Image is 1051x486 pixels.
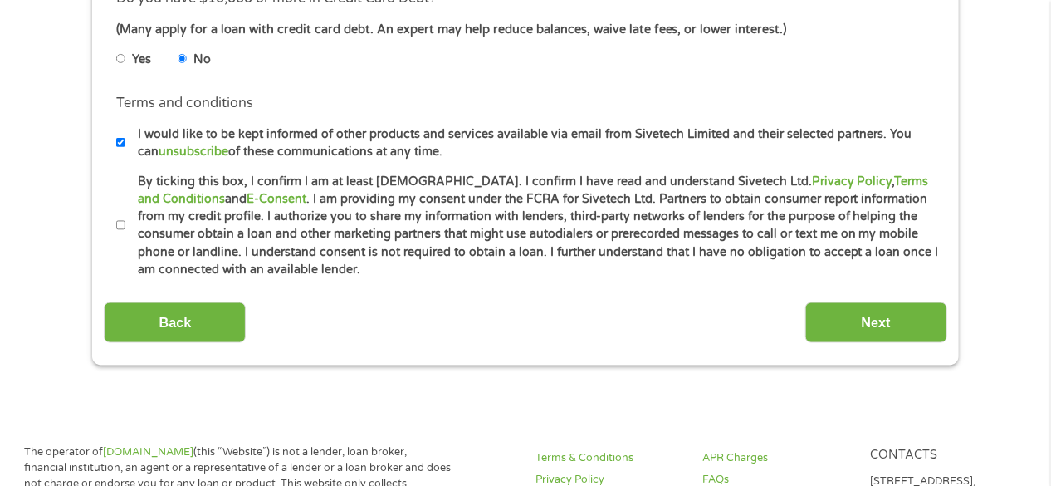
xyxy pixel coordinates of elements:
[805,302,947,343] input: Next
[812,174,892,189] a: Privacy Policy
[870,449,1017,464] h4: Contacts
[703,451,850,467] a: APR Charges
[104,302,246,343] input: Back
[535,451,682,467] a: Terms & Conditions
[247,192,306,206] a: E-Consent
[132,51,151,69] label: Yes
[125,125,940,161] label: I would like to be kept informed of other products and services available via email from Sivetech...
[116,21,935,39] div: (Many apply for a loan with credit card debt. An expert may help reduce balances, waive late fees...
[193,51,211,69] label: No
[116,95,253,112] label: Terms and conditions
[138,174,929,206] a: Terms and Conditions
[103,446,193,459] a: [DOMAIN_NAME]
[159,145,228,159] a: unsubscribe
[125,173,940,279] label: By ticking this box, I confirm I am at least [DEMOGRAPHIC_DATA]. I confirm I have read and unders...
